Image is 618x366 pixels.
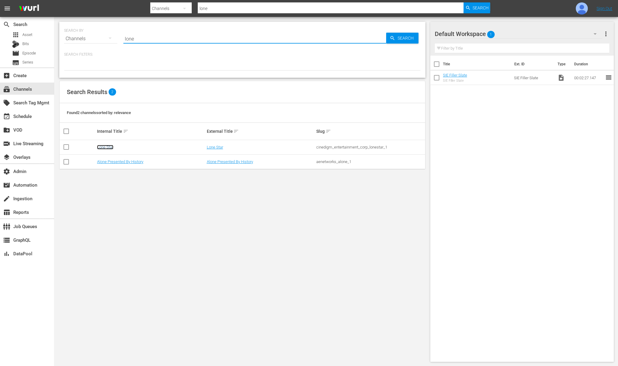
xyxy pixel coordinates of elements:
span: Reports [3,209,10,216]
span: VOD [3,126,10,134]
span: Episode [12,50,19,57]
a: Lone Star [207,145,223,149]
td: 00:02:27.147 [571,70,605,85]
div: Internal Title [97,128,205,135]
span: Episode [22,50,36,56]
span: DataPool [3,250,10,257]
p: Search Filters: [64,52,421,57]
span: Search Results [67,88,107,96]
span: Search [3,21,10,28]
div: Default Workspace [435,25,603,42]
span: Series [12,59,19,66]
span: Video [557,74,564,81]
span: Admin [3,168,10,175]
span: sort [233,129,239,134]
span: Found 2 channels sorted by: relevance [67,110,131,115]
span: menu [4,5,11,12]
span: sort [326,129,331,134]
span: Overlays [3,154,10,161]
span: reorder [605,74,612,81]
div: SIE Filler Slate [443,79,467,83]
td: SIE Filler Slate [512,70,555,85]
span: more_vert [602,30,609,38]
th: Duration [570,56,607,73]
th: Ext. ID [511,56,554,73]
span: Create [3,72,10,79]
span: Ingestion [3,195,10,202]
span: 2 [109,88,116,96]
span: Search [473,2,489,13]
div: External Title [207,128,314,135]
a: Sign Out [597,6,612,11]
th: Title [443,56,511,73]
span: Automation [3,181,10,189]
span: Live Streaming [3,140,10,147]
div: Bits [12,41,19,48]
button: Search [463,2,490,13]
span: Schedule [3,113,10,120]
div: aenetworks_alone_1 [316,159,424,164]
a: Lone Star [97,145,113,149]
span: 1 [487,28,495,41]
span: Job Queues [3,223,10,230]
span: GraphQL [3,237,10,244]
div: cinedigm_entertainment_corp_lonestar_1 [316,145,424,149]
span: sort [123,129,128,134]
div: Channels [64,30,117,47]
button: Search [386,33,418,44]
span: Bits [22,41,29,47]
a: SIE Filler Slate [443,73,467,77]
button: more_vert [602,27,609,41]
span: Asset [22,32,32,38]
span: Series [22,59,33,65]
span: Search Tag Mgmt [3,99,10,106]
img: ans4CAIJ8jUAAAAAAAAAAAAAAAAAAAAAAAAgQb4GAAAAAAAAAAAAAAAAAAAAAAAAJMjXAAAAAAAAAAAAAAAAAAAAAAAAgAT5G... [15,2,44,16]
th: Type [554,56,570,73]
a: Alone Presented By History [207,159,253,164]
img: photo.jpg [576,2,588,15]
a: Alone Presented By History [97,159,143,164]
span: Asset [12,31,19,38]
span: Channels [3,86,10,93]
span: Search [395,33,418,44]
div: Slug [316,128,424,135]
